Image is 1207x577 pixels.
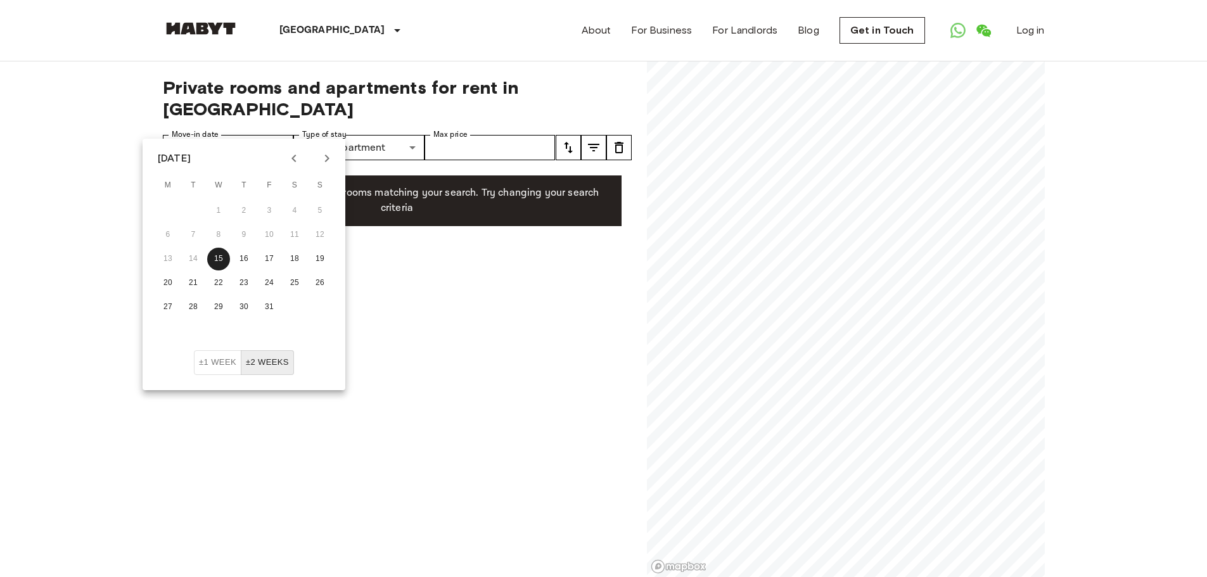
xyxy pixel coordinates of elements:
span: Wednesday [207,173,230,198]
a: About [582,23,611,38]
button: 25 [283,272,306,295]
button: 28 [182,296,205,319]
button: 18 [283,248,306,270]
span: Monday [156,173,179,198]
button: 27 [156,296,179,319]
a: For Landlords [712,23,777,38]
a: Blog [798,23,819,38]
label: Type of stay [302,129,347,140]
span: Sunday [309,173,331,198]
button: 16 [233,248,255,270]
a: Get in Touch [840,17,925,44]
a: Open WhatsApp [945,18,971,43]
button: 30 [233,296,255,319]
span: Saturday [283,173,306,198]
button: ±1 week [194,350,241,375]
button: 26 [309,272,331,295]
button: Next month [316,148,338,169]
span: Friday [258,173,281,198]
button: tune [606,135,632,160]
span: Thursday [233,173,255,198]
span: Tuesday [182,173,205,198]
button: 22 [207,272,230,295]
p: Unfortunately there are no free rooms matching your search. Try changing your search criteria [183,186,611,216]
label: Max price [433,129,468,140]
button: ±2 weeks [241,350,294,375]
button: 24 [258,272,281,295]
a: Log in [1016,23,1045,38]
button: 17 [258,248,281,270]
button: tune [581,135,606,160]
button: tune [556,135,581,160]
label: Move-in date [172,129,219,140]
a: Open WeChat [971,18,996,43]
button: 21 [182,272,205,295]
button: 31 [258,296,281,319]
p: [GEOGRAPHIC_DATA] [279,23,385,38]
div: Move In Flexibility [194,350,294,375]
button: 20 [156,272,179,295]
button: 23 [233,272,255,295]
button: 19 [309,248,331,270]
img: Habyt [163,22,239,35]
button: 29 [207,296,230,319]
span: Private rooms and apartments for rent in [GEOGRAPHIC_DATA] [163,77,632,120]
a: For Business [631,23,692,38]
a: Mapbox logo [651,559,706,574]
div: [DATE] [158,151,191,166]
button: Previous month [283,148,305,169]
div: PrivateApartment [293,135,425,160]
button: 15 [207,248,230,270]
